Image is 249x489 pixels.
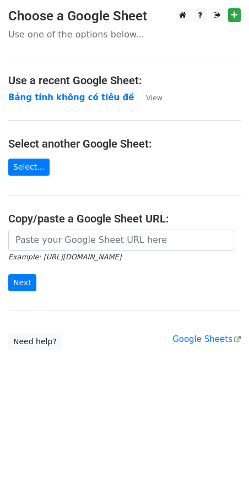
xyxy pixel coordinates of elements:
h3: Choose a Google Sheet [8,8,241,24]
h4: Copy/paste a Google Sheet URL: [8,212,241,225]
p: Use one of the options below... [8,29,241,40]
a: View [135,93,163,102]
h4: Use a recent Google Sheet: [8,74,241,87]
a: Google Sheets [172,334,241,344]
input: Paste your Google Sheet URL here [8,230,235,251]
a: Select... [8,159,50,176]
small: Example: [URL][DOMAIN_NAME] [8,253,121,261]
a: Bảng tính không có tiêu đề [8,93,134,102]
h4: Select another Google Sheet: [8,137,241,150]
input: Next [8,274,36,291]
small: View [146,94,163,102]
a: Need help? [8,333,62,350]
